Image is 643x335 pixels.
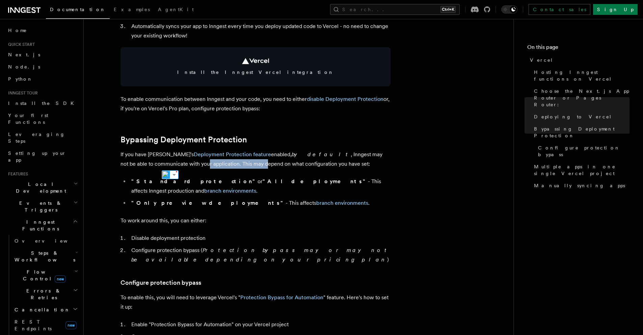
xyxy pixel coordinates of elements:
span: Features [5,171,28,177]
a: Leveraging Steps [5,128,79,147]
a: Contact sales [529,4,590,15]
span: Multiple apps in one single Vercel project [534,163,629,177]
a: Documentation [46,2,110,19]
a: Setting up your app [5,147,79,166]
a: Overview [12,235,79,247]
a: Hosting Inngest functions on Vercel [531,66,629,85]
strong: "Only preview deployments" [131,200,286,206]
a: Choose the Next.js App Router or Pages Router: [531,85,629,111]
a: Configure protection bypass [120,278,201,287]
a: Python [5,73,79,85]
strong: "All deployments" [263,178,368,185]
span: Next.js [8,52,40,57]
span: Flow Control [12,269,74,282]
span: Home [8,27,27,34]
a: Bypassing Deployment Protection [531,123,629,142]
button: Search...Ctrl+K [330,4,460,15]
span: Events & Triggers [5,200,74,213]
span: Quick start [5,42,35,47]
li: - This affects . [129,198,391,208]
span: Local Development [5,181,74,194]
span: Examples [114,7,150,12]
span: Choose the Next.js App Router or Pages Router: [534,88,629,108]
button: Steps & Workflows [12,247,79,266]
a: branch environments [204,188,256,194]
li: Configure protection bypass ( ) [129,246,391,264]
span: Overview [15,238,84,244]
p: To enable this, you will need to leverage Vercel's " " feature. Here's how to set it up: [120,293,391,312]
a: Examples [110,2,154,18]
span: Manually syncing apps [534,182,625,189]
li: Disable deployment protection [129,233,391,243]
span: Documentation [50,7,106,12]
span: REST Endpoints [15,319,52,331]
li: Enable "Protection Bypass for Automation" on your Vercel project [129,320,391,329]
button: Toggle dark mode [501,5,517,13]
button: Local Development [5,178,79,197]
em: Protection bypass may or may not be available depending on your pricing plan [131,247,390,263]
span: new [65,321,77,329]
li: Automatically syncs your app to Inngest every time you deploy updated code to Vercel - no need to... [129,22,391,40]
a: branch environments [316,200,368,206]
h4: On this page [527,43,629,54]
a: Bypassing Deployment Protection [120,135,247,144]
span: Bypassing Deployment Protection [534,125,629,139]
a: Multiple apps in one single Vercel project [531,161,629,179]
span: Deploying to Vercel [534,113,612,120]
a: Protection Bypass for Automation [240,294,323,301]
span: Steps & Workflows [12,250,75,263]
span: Setting up your app [8,150,66,163]
button: Cancellation [12,304,79,316]
span: Inngest Functions [5,219,73,232]
a: Node.js [5,61,79,73]
a: Sign Up [593,4,638,15]
a: Install the Inngest Vercel integration [120,47,391,86]
li: or - This affects Inngest production and . [129,177,391,196]
span: Python [8,76,33,82]
button: Errors & Retries [12,285,79,304]
button: Inngest Functions [5,216,79,235]
a: disable Deployment Protection [307,96,383,102]
a: Next.js [5,49,79,61]
a: Vercel [527,54,629,66]
kbd: Ctrl+K [440,6,456,13]
button: Flow Controlnew [12,266,79,285]
p: To enable communication between Inngest and your code, you need to either or, if you're on Vercel... [120,94,391,113]
button: Events & Triggers [5,197,79,216]
span: Your first Functions [8,113,48,125]
strong: "Standard protection" [131,178,258,185]
span: new [55,275,66,283]
a: Configure protection bypass [535,142,629,161]
span: Configure protection bypass [538,144,629,158]
p: If you have [PERSON_NAME]'s enabled, , Inngest may not be able to communicate with your applicati... [120,150,391,169]
span: Vercel [530,57,553,63]
span: AgentKit [158,7,194,12]
a: REST Endpointsnew [12,316,79,335]
span: Errors & Retries [12,287,73,301]
a: AgentKit [154,2,198,18]
a: Install the SDK [5,97,79,109]
a: Home [5,24,79,36]
a: Deploying to Vercel [531,111,629,123]
span: Node.js [8,64,40,69]
a: Deployment Protection feature [194,151,271,158]
span: Hosting Inngest functions on Vercel [534,69,629,82]
span: Install the SDK [8,101,78,106]
span: Cancellation [12,306,70,313]
a: Manually syncing apps [531,179,629,192]
a: Your first Functions [5,109,79,128]
span: Leveraging Steps [8,132,65,144]
em: by default [292,151,351,158]
p: To work around this, you can either: [120,216,391,225]
span: Install the Inngest Vercel integration [129,69,382,76]
span: Inngest tour [5,90,38,96]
